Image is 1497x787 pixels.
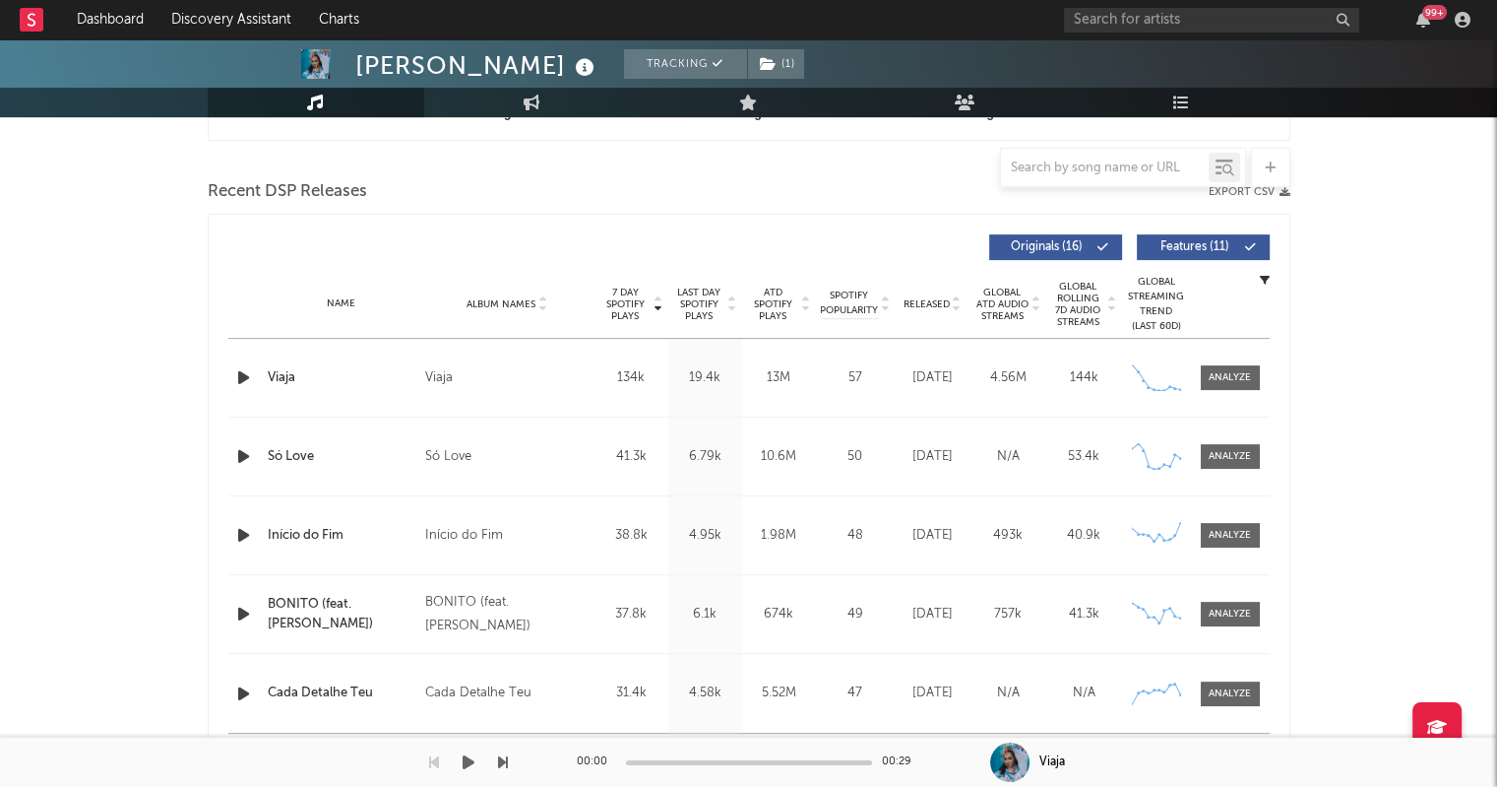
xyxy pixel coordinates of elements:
div: Viaja [425,366,453,390]
a: Início do Fim [268,526,415,546]
div: 674k [747,605,811,624]
input: Search by song name or URL [1001,161,1209,176]
a: Viaja [268,368,415,388]
div: [DATE] [900,605,966,624]
div: 48 [821,526,890,546]
button: Originals(16) [989,234,1122,260]
div: 00:29 [882,751,921,774]
div: [DATE] [900,526,966,546]
div: Viaja [1039,754,1065,771]
div: Cada Detalhe Teu [425,682,531,705]
span: ( 1 ) [747,49,805,79]
span: Features ( 11 ) [1150,241,1240,253]
div: 6.1k [673,605,737,624]
div: BONITO (feat. [PERSON_NAME]) [425,591,590,638]
span: Global Rolling 7D Audio Streams [1051,281,1105,328]
div: Só Love [425,445,471,469]
div: 1.98M [747,526,811,546]
div: 493k [975,526,1041,546]
div: 4.58k [673,684,737,703]
div: 53.4k [1051,447,1117,467]
div: [PERSON_NAME] [355,49,599,82]
div: 6.79k [673,447,737,467]
a: BONITO (feat. [PERSON_NAME]) [268,595,415,633]
div: 757k [975,605,1041,624]
button: (1) [748,49,804,79]
button: 99+ [1416,12,1430,28]
div: 5.52M [747,684,811,703]
div: 4.56M [975,368,1041,388]
div: 47 [821,684,890,703]
div: 38.8k [599,526,663,546]
div: [DATE] [900,684,966,703]
div: 41.3k [1051,605,1117,624]
div: N/A [975,447,1041,467]
div: N/A [975,684,1041,703]
div: 144k [1051,368,1117,388]
button: Features(11) [1137,234,1270,260]
button: Tracking [624,49,747,79]
span: Last Day Spotify Plays [673,287,725,322]
div: 13M [747,368,811,388]
div: 49 [821,605,890,624]
span: Album Names [467,298,535,310]
div: Name [268,296,415,311]
div: [DATE] [900,368,966,388]
div: N/A [1051,684,1117,703]
div: 00:00 [577,751,616,774]
div: 37.8k [599,605,663,624]
div: 134k [599,368,663,388]
div: 41.3k [599,447,663,467]
span: ATD Spotify Plays [747,287,799,322]
div: 19.4k [673,368,737,388]
div: 4.95k [673,526,737,546]
span: Released [904,298,950,310]
div: 31.4k [599,684,663,703]
a: Só Love [268,447,415,467]
input: Search for artists [1064,8,1359,33]
button: Export CSV [1209,186,1290,198]
span: Global ATD Audio Streams [975,287,1029,322]
div: 57 [821,368,890,388]
div: [DATE] [900,447,966,467]
div: 40.9k [1051,526,1117,546]
span: Spotify Popularity [820,289,878,318]
div: 10.6M [747,447,811,467]
a: Cada Detalhe Teu [268,684,415,703]
span: Originals ( 16 ) [1002,241,1092,253]
div: Global Streaming Trend (Last 60D) [1127,275,1186,334]
span: 7 Day Spotify Plays [599,287,652,322]
div: 50 [821,447,890,467]
div: Início do Fim [425,524,503,548]
span: Recent DSP Releases [208,180,367,204]
div: 99 + [1422,5,1447,20]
